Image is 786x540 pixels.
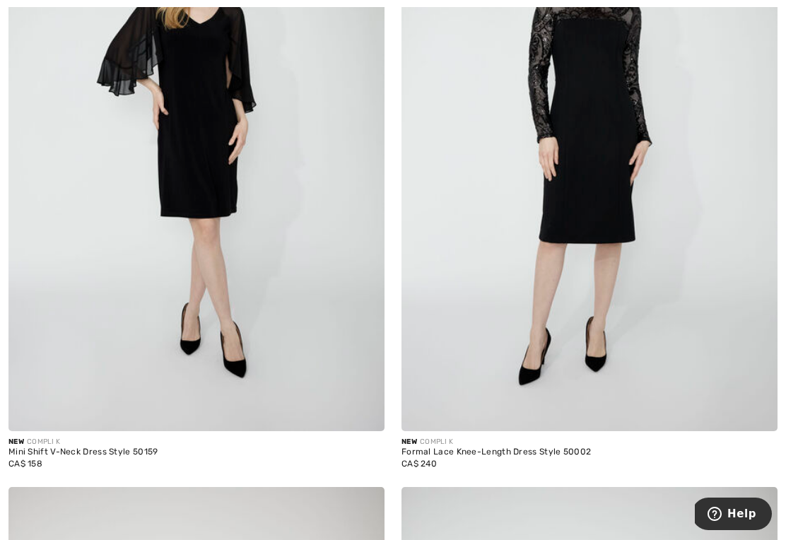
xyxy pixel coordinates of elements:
[401,438,417,446] span: New
[401,437,778,447] div: COMPLI K
[8,447,385,457] div: Mini Shift V-Neck Dress Style 50159
[8,437,385,447] div: COMPLI K
[401,459,437,469] span: CA$ 240
[8,459,42,469] span: CA$ 158
[695,498,772,533] iframe: Opens a widget where you can find more information
[8,438,24,446] span: New
[401,447,778,457] div: Formal Lace Knee-Length Dress Style 50002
